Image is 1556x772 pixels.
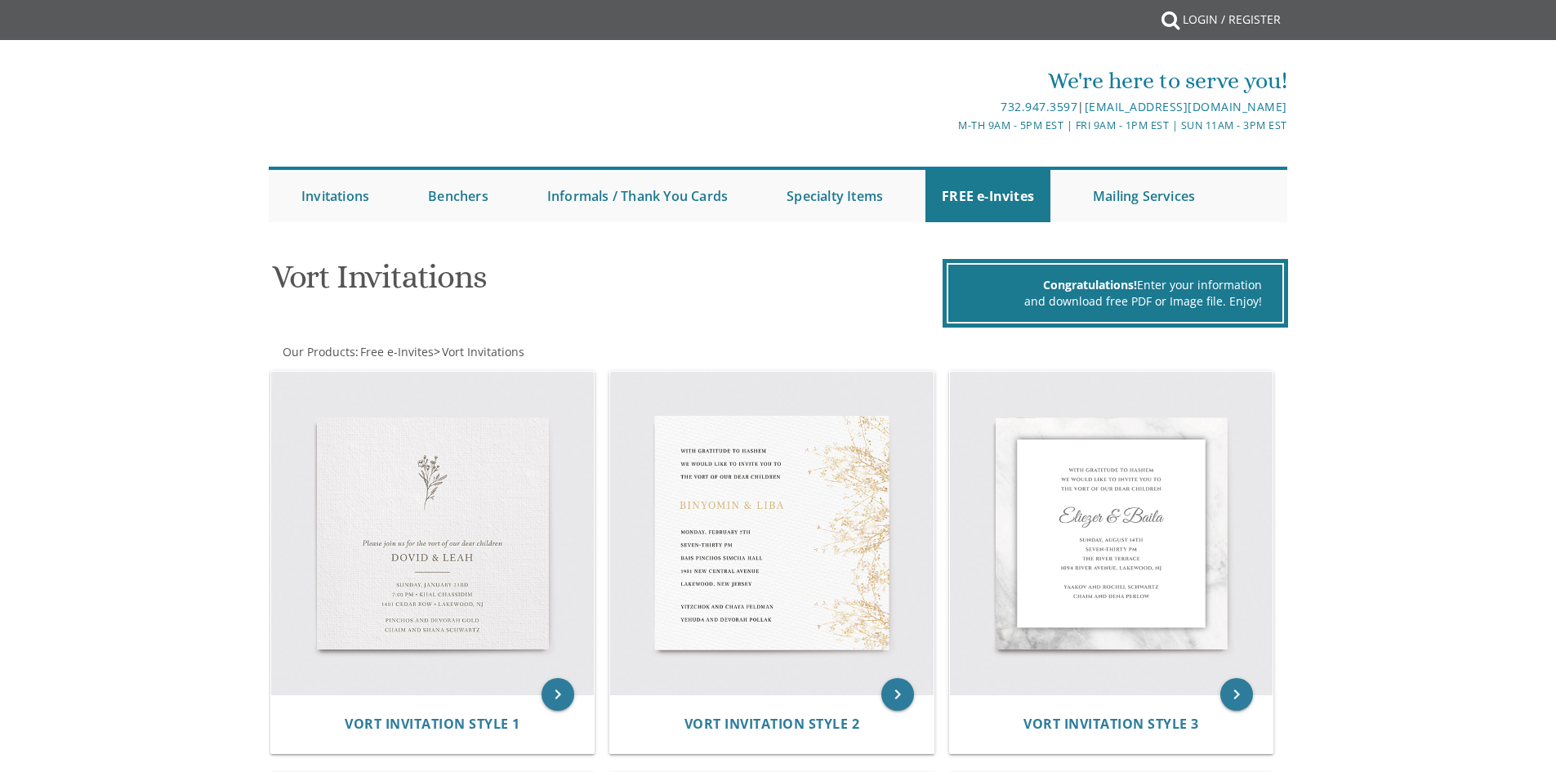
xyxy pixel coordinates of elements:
[271,372,595,695] img: Vort Invitation Style 1
[1043,277,1137,292] span: Congratulations!
[609,117,1287,134] div: M-Th 9am - 5pm EST | Fri 9am - 1pm EST | Sun 11am - 3pm EST
[345,716,520,732] a: Vort Invitation Style 1
[1077,170,1211,222] a: Mailing Services
[925,170,1050,222] a: FREE e-Invites
[881,678,914,711] a: keyboard_arrow_right
[1001,99,1077,114] a: 732.947.3597
[609,65,1287,97] div: We're here to serve you!
[542,678,574,711] a: keyboard_arrow_right
[610,372,934,695] img: Vort Invitation Style 2
[684,716,860,732] a: Vort Invitation Style 2
[969,293,1262,310] div: and download free PDF or Image file. Enjoy!
[442,344,524,359] span: Vort Invitations
[285,170,386,222] a: Invitations
[440,344,524,359] a: Vort Invitations
[272,259,939,307] h1: Vort Invitations
[281,344,355,359] a: Our Products
[360,344,434,359] span: Free e-Invites
[1085,99,1287,114] a: [EMAIL_ADDRESS][DOMAIN_NAME]
[969,277,1262,293] div: Enter your information
[412,170,505,222] a: Benchers
[770,170,899,222] a: Specialty Items
[609,97,1287,117] div: |
[950,372,1273,695] img: Vort Invitation Style 3
[1023,715,1199,733] span: Vort Invitation Style 3
[434,344,524,359] span: >
[1220,678,1253,711] a: keyboard_arrow_right
[345,715,520,733] span: Vort Invitation Style 1
[1023,716,1199,732] a: Vort Invitation Style 3
[359,344,434,359] a: Free e-Invites
[531,170,744,222] a: Informals / Thank You Cards
[269,344,778,360] div: :
[684,715,860,733] span: Vort Invitation Style 2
